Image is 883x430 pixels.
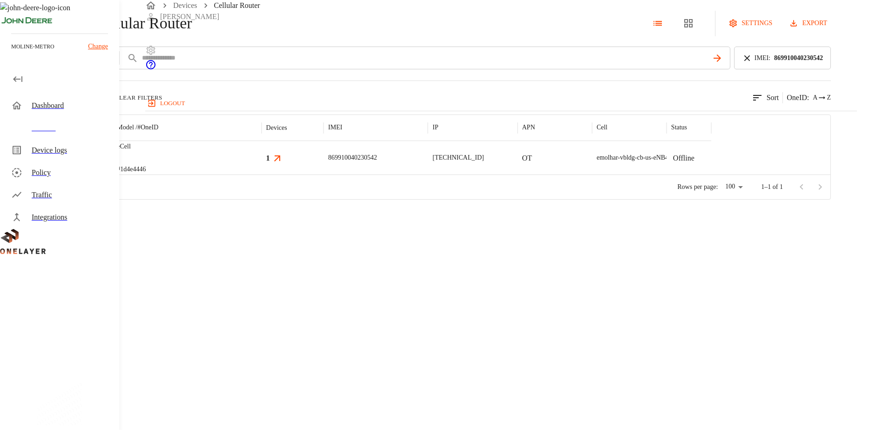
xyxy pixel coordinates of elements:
p: Status [671,123,687,132]
a: logout [145,96,857,111]
p: #1d4e4446 [117,165,146,174]
p: eCell [117,142,146,151]
a: Devices [173,1,197,9]
div: emolhar-vbldg-cb-us-eNB493830 #DH240725611::NOKIA::ASIB [597,153,770,162]
p: Cell [597,123,607,132]
p: [TECHNICAL_ID] [432,153,484,162]
p: [PERSON_NAME] [160,11,219,22]
p: Offline [673,153,694,164]
p: 1–1 of 1 [761,182,783,192]
p: IP [432,123,438,132]
div: 100 [721,180,746,194]
div: Devices [266,124,287,132]
button: logout [145,96,189,111]
p: Model / [117,123,158,132]
h3: 1 [266,153,270,163]
span: Support Portal [145,64,156,72]
span: emolhar-vbldg-cb-us-eNB493830 [597,154,685,161]
span: # OneID [137,124,158,131]
a: onelayer-support [145,64,156,72]
p: Rows per page: [677,182,718,192]
p: APN [522,123,535,132]
p: OT [522,153,532,164]
p: 869910040230542 [328,153,377,162]
p: IMEI [328,123,342,132]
